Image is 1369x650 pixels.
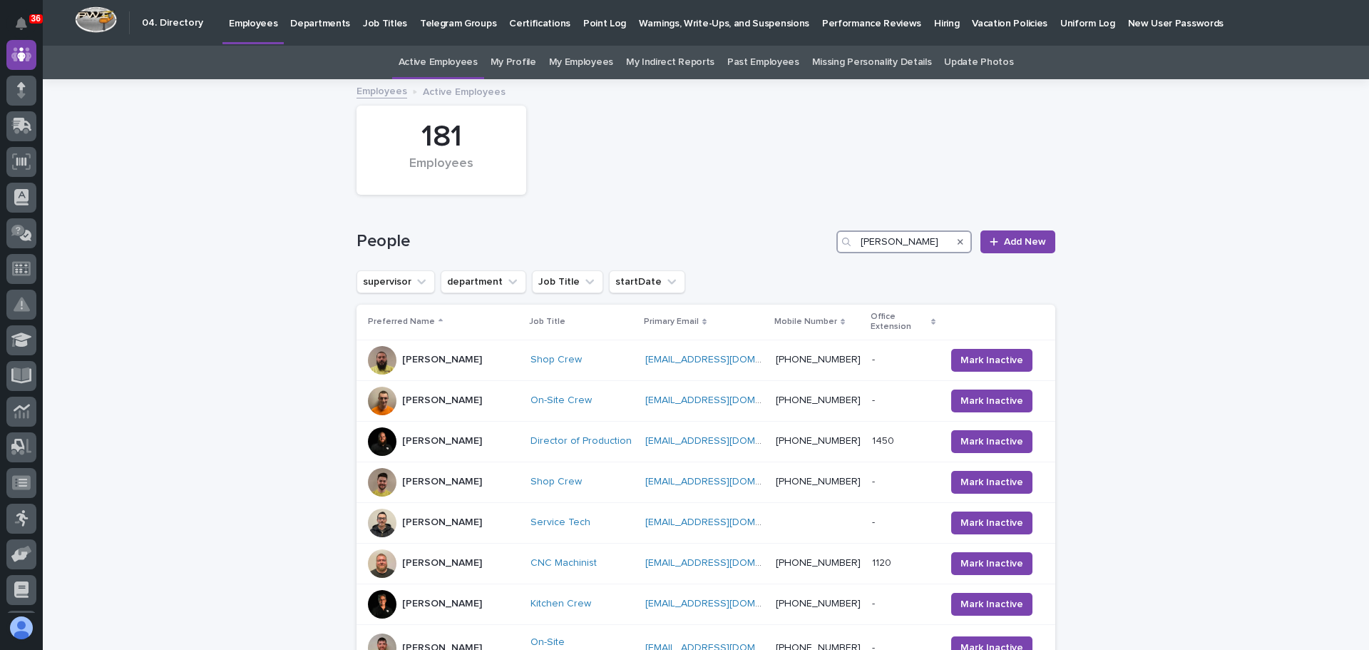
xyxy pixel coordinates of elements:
div: Notifications36 [18,17,36,40]
a: [PHONE_NUMBER] [776,355,861,365]
a: [EMAIL_ADDRESS][DOMAIN_NAME] [645,395,806,405]
a: My Profile [491,46,536,79]
p: - [872,473,878,488]
input: Search [836,230,972,253]
a: Kitchen Crew [530,598,591,610]
img: Workspace Logo [75,6,117,33]
p: Job Title [529,314,565,330]
a: [PHONE_NUMBER] [776,477,861,487]
button: Mark Inactive [951,471,1032,494]
p: [PERSON_NAME] [402,435,482,447]
a: Past Employees [727,46,799,79]
a: My Employees [549,46,613,79]
span: Add New [1004,237,1046,247]
a: Active Employees [399,46,478,79]
p: 36 [31,14,41,24]
button: Mark Inactive [951,512,1032,534]
button: Mark Inactive [951,593,1032,616]
a: On-Site Crew [530,395,592,407]
a: [PHONE_NUMBER] [776,558,861,568]
h1: People [357,231,831,252]
tr: [PERSON_NAME]Director of Production [EMAIL_ADDRESS][DOMAIN_NAME] [PHONE_NUMBER]14501450 Mark Inac... [357,421,1055,462]
a: Shop Crew [530,354,582,366]
p: Mobile Number [774,314,837,330]
button: Mark Inactive [951,349,1032,372]
span: Mark Inactive [960,516,1023,530]
p: Primary Email [644,314,699,330]
tr: [PERSON_NAME]CNC Machinist [EMAIL_ADDRESS][DOMAIN_NAME] [PHONE_NUMBER]11201120 Mark Inactive [357,543,1055,584]
div: 181 [381,119,502,155]
a: [EMAIL_ADDRESS][DOMAIN_NAME] [645,599,806,609]
button: department [441,270,526,293]
a: [EMAIL_ADDRESS][DOMAIN_NAME] [645,355,806,365]
tr: [PERSON_NAME]Kitchen Crew [EMAIL_ADDRESS][DOMAIN_NAME] [PHONE_NUMBER]-- Mark Inactive [357,584,1055,624]
span: Mark Inactive [960,394,1023,408]
a: Shop Crew [530,476,582,488]
button: Notifications [6,9,36,39]
button: supervisor [357,270,435,293]
a: Service Tech [530,517,590,529]
p: [PERSON_NAME] [402,598,482,610]
p: [PERSON_NAME] [402,395,482,407]
h2: 04. Directory [142,17,203,29]
p: Preferred Name [368,314,435,330]
a: Director of Production [530,435,632,447]
button: startDate [609,270,685,293]
tr: [PERSON_NAME]On-Site Crew [EMAIL_ADDRESS][DOMAIN_NAME] [PHONE_NUMBER]-- Mark Inactive [357,380,1055,421]
a: CNC Machinist [530,557,597,569]
a: [EMAIL_ADDRESS][DOMAIN_NAME] [645,477,806,487]
a: Update Photos [944,46,1013,79]
p: - [872,514,878,529]
a: My Indirect Reports [626,46,714,79]
p: 1450 [872,432,897,447]
p: - [872,392,878,407]
p: [PERSON_NAME] [402,476,482,488]
p: Active Employees [423,83,506,98]
span: Mark Inactive [960,353,1023,367]
button: users-avatar [6,613,36,643]
p: [PERSON_NAME] [402,517,482,529]
button: Job Title [532,270,603,293]
tr: [PERSON_NAME]Service Tech [EMAIL_ADDRESS][DOMAIN_NAME] -- Mark Inactive [357,502,1055,543]
p: 1120 [872,554,894,569]
span: Mark Inactive [960,475,1023,489]
tr: [PERSON_NAME]Shop Crew [EMAIL_ADDRESS][DOMAIN_NAME] [PHONE_NUMBER]-- Mark Inactive [357,340,1055,380]
button: Mark Inactive [951,430,1032,453]
a: [EMAIL_ADDRESS][DOMAIN_NAME] [645,436,806,446]
p: - [872,595,878,610]
button: Mark Inactive [951,552,1032,575]
div: Employees [381,156,502,186]
span: Mark Inactive [960,557,1023,571]
span: Mark Inactive [960,597,1023,611]
a: Missing Personality Details [812,46,932,79]
p: - [872,351,878,366]
a: [PHONE_NUMBER] [776,395,861,405]
a: [EMAIL_ADDRESS][DOMAIN_NAME] [645,558,806,568]
span: Mark Inactive [960,435,1023,449]
button: Mark Inactive [951,390,1032,412]
a: Add New [980,230,1055,253]
p: [PERSON_NAME] [402,557,482,569]
p: [PERSON_NAME] [402,354,482,366]
tr: [PERSON_NAME]Shop Crew [EMAIL_ADDRESS][DOMAIN_NAME] [PHONE_NUMBER]-- Mark Inactive [357,462,1055,502]
a: Employees [357,82,407,98]
a: [PHONE_NUMBER] [776,436,861,446]
p: Office Extension [871,309,928,335]
a: [EMAIL_ADDRESS][DOMAIN_NAME] [645,517,806,527]
a: [PHONE_NUMBER] [776,599,861,609]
